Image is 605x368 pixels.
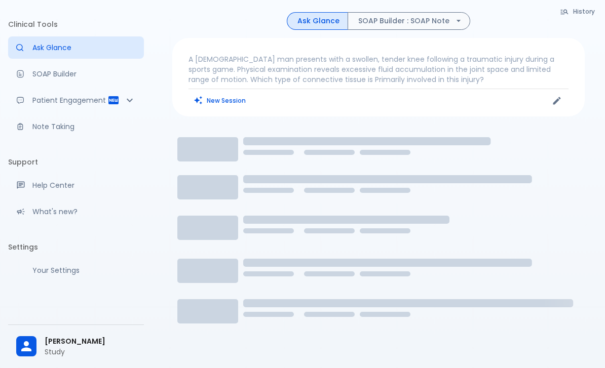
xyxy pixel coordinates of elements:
[45,347,136,357] p: Study
[348,12,470,30] button: SOAP Builder : SOAP Note
[555,4,601,19] button: History
[8,235,144,259] li: Settings
[32,121,136,132] p: Note Taking
[287,12,348,30] button: Ask Glance
[549,93,564,108] button: Edit
[32,180,136,190] p: Help Center
[8,174,144,196] a: Get help from our support team
[8,36,144,59] a: Moramiz: Find ICD10AM codes instantly
[8,259,144,281] a: Manage your settings
[8,115,144,138] a: Advanced note-taking
[188,93,252,108] button: Clears all inputs and results.
[32,207,136,217] p: What's new?
[8,12,144,36] li: Clinical Tools
[32,95,107,105] p: Patient Engagement
[8,329,144,364] div: [PERSON_NAME]Study
[8,63,144,85] a: Docugen: Compose a clinical documentation in seconds
[32,69,136,79] p: SOAP Builder
[45,336,136,347] span: [PERSON_NAME]
[32,265,136,275] p: Your Settings
[8,200,144,223] div: Recent updates and feature releases
[8,150,144,174] li: Support
[188,54,569,85] p: A [DEMOGRAPHIC_DATA] man presents with a swollen, tender knee following a traumatic injury during...
[8,89,144,111] div: Patient Reports & Referrals
[32,43,136,53] p: Ask Glance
